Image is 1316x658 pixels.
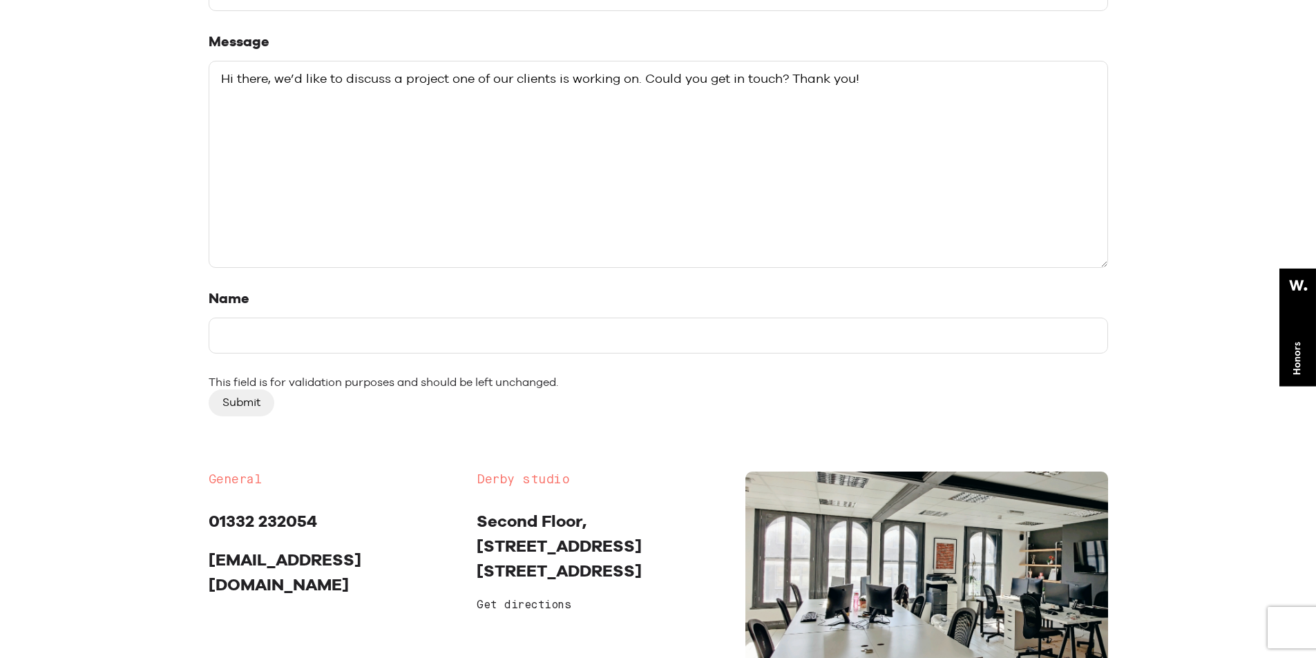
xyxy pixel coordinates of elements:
p: Second Floor, [STREET_ADDRESS] [STREET_ADDRESS] [477,509,725,583]
a: Get directions [477,600,571,611]
label: Name [209,290,1108,307]
a: 01332 232054 [209,511,317,531]
input: Submit [209,389,274,416]
label: Message [209,33,1108,50]
h2: General [209,472,457,488]
h2: Derby studio [477,472,725,488]
div: This field is for validation purposes and should be left unchanged. [209,376,1108,389]
a: [EMAIL_ADDRESS][DOMAIN_NAME] [209,550,361,594]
